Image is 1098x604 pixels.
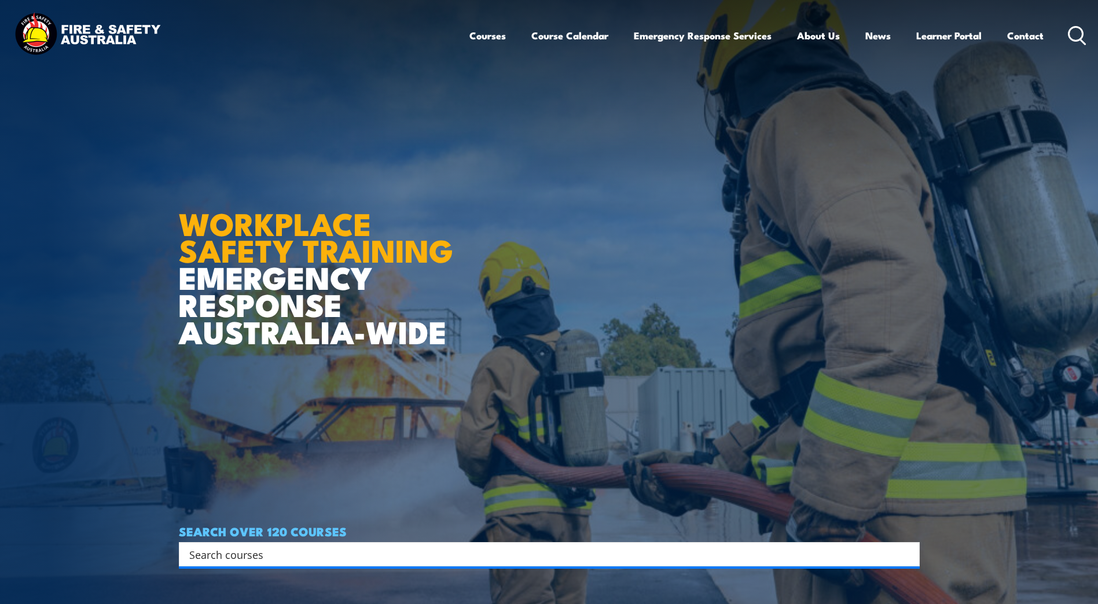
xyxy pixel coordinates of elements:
[899,546,916,562] button: Search magnifier button
[1007,20,1044,51] a: Contact
[634,20,772,51] a: Emergency Response Services
[916,20,982,51] a: Learner Portal
[189,546,894,563] input: Search input
[865,20,891,51] a: News
[797,20,840,51] a: About Us
[192,546,897,562] form: Search form
[179,525,920,537] h4: SEARCH OVER 120 COURSES
[179,198,453,274] strong: WORKPLACE SAFETY TRAINING
[179,181,462,345] h1: EMERGENCY RESPONSE AUSTRALIA-WIDE
[469,20,506,51] a: Courses
[531,20,608,51] a: Course Calendar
